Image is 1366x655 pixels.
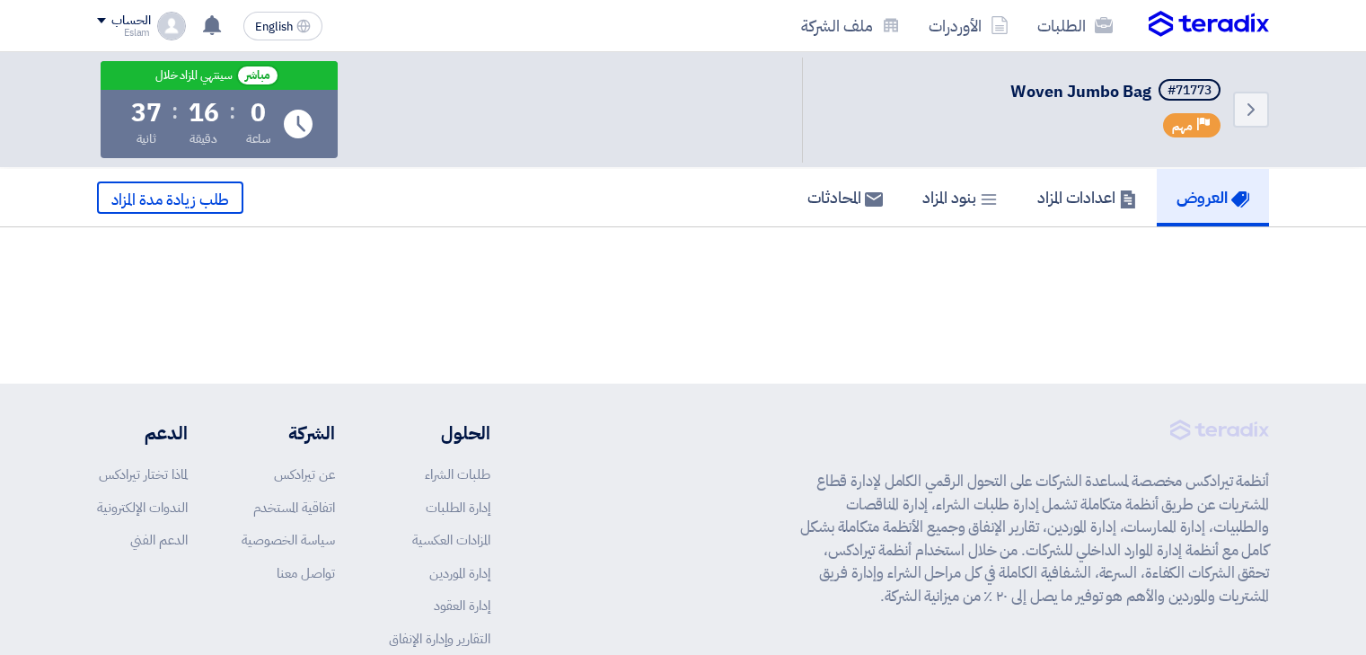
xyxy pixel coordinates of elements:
[157,12,186,40] img: profile_test.png
[251,101,266,126] div: 0
[389,629,490,649] a: التقارير وإدارة الإنفاق
[1010,79,1151,103] span: Woven Jumbo Bag
[242,530,335,550] a: سياسة الخصوصية
[99,465,188,484] a: لماذا تختار تيرادكس
[97,28,150,38] div: Eslam
[189,129,217,148] div: دقيقة
[274,465,335,484] a: عن تيرادكس
[229,95,235,128] div: :
[111,189,229,211] span: طلب زيادة مدة المزاد
[800,470,1269,607] p: أنظمة تيرادكس مخصصة لمساعدة الشركات على التحول الرقمي الكامل لإدارة قطاع المشتريات عن طريق أنظمة ...
[137,129,157,148] div: ثانية
[788,169,903,226] a: المحادثات
[189,101,219,126] div: 16
[130,530,188,550] a: الدعم الفني
[807,187,883,208] h5: المحادثات
[429,563,490,583] a: إدارة الموردين
[1037,187,1137,208] h5: اعدادات المزاد
[243,12,322,40] button: English
[1172,118,1193,135] span: مهم
[131,101,162,126] div: 37
[255,21,293,33] span: English
[246,129,272,148] div: ساعة
[242,420,335,447] li: الشركة
[389,420,490,447] li: الحلول
[1023,4,1127,47] a: الطلبات
[1149,11,1269,38] img: Teradix logo
[1168,84,1212,97] div: #71773
[434,596,490,615] a: إدارة العقود
[1010,79,1224,104] h5: Woven Jumbo Bag
[236,65,279,86] span: مباشر
[914,4,1023,47] a: الأوردرات
[1157,169,1269,226] a: العروض
[426,498,490,518] a: إدارة الطلبات
[97,420,188,447] li: الدعم
[97,498,188,518] a: الندوات الإلكترونية
[172,95,178,128] div: :
[277,563,335,583] a: تواصل معنا
[155,68,233,84] div: سينتهي المزاد خلال
[97,181,243,214] button: طلب زيادة مدة المزاد
[111,13,150,29] div: الحساب
[412,530,490,550] a: المزادات العكسية
[922,187,998,208] h5: بنود المزاد
[1177,187,1249,208] h5: العروض
[425,465,490,484] a: طلبات الشراء
[1018,169,1157,226] a: اعدادات المزاد
[903,169,1018,226] a: بنود المزاد
[253,498,335,518] a: اتفاقية المستخدم
[787,4,914,47] a: ملف الشركة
